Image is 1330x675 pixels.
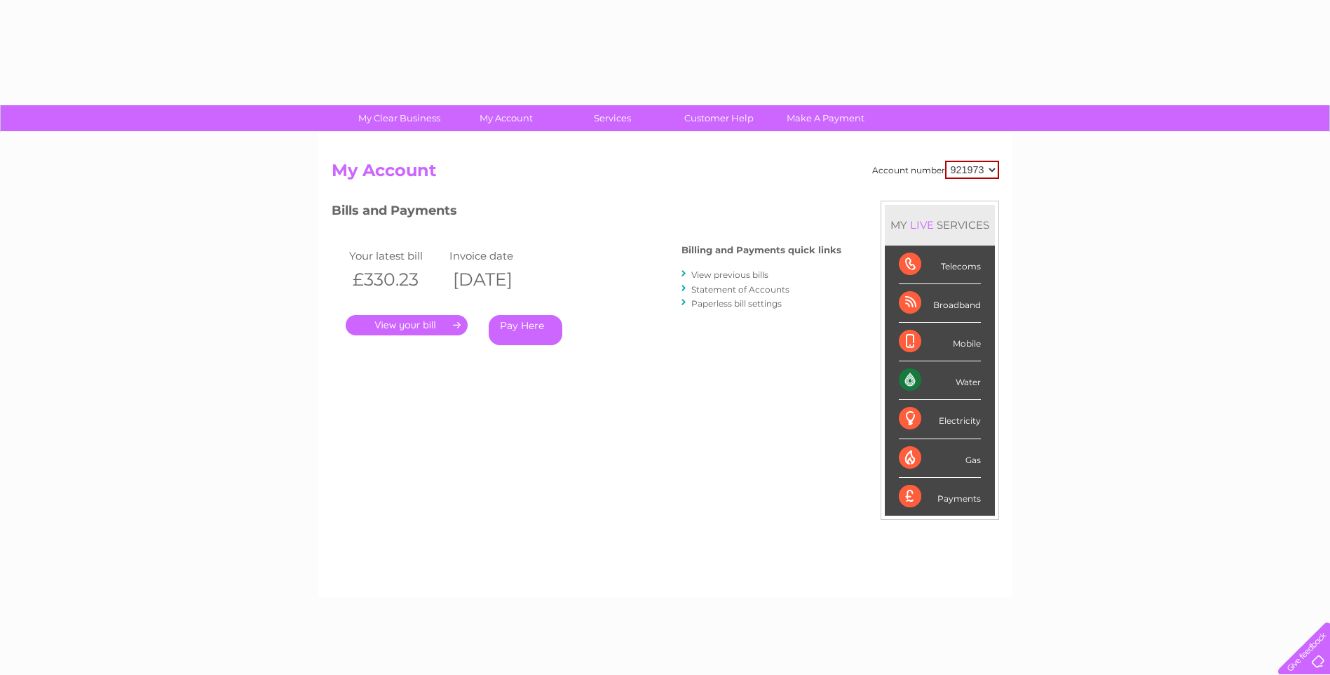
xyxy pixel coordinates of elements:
th: [DATE] [446,265,547,294]
div: Telecoms [899,246,981,284]
div: Electricity [899,400,981,439]
a: Services [555,105,670,131]
div: Mobile [899,323,981,361]
a: My Account [448,105,564,131]
td: Invoice date [446,246,547,265]
a: . [346,315,468,335]
a: My Clear Business [341,105,457,131]
div: Gas [899,439,981,478]
div: Water [899,361,981,400]
div: Payments [899,478,981,516]
div: Broadband [899,284,981,323]
td: Your latest bill [346,246,447,265]
h4: Billing and Payments quick links [681,245,841,255]
a: Pay Here [489,315,562,345]
a: Make A Payment [768,105,883,131]
div: MY SERVICES [885,205,995,245]
a: Customer Help [661,105,777,131]
a: View previous bills [691,269,768,280]
a: Statement of Accounts [691,284,789,295]
a: Paperless bill settings [691,298,782,309]
h3: Bills and Payments [332,201,841,225]
div: LIVE [907,218,937,232]
th: £330.23 [346,265,447,294]
h2: My Account [332,161,999,187]
div: Account number [872,161,999,179]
